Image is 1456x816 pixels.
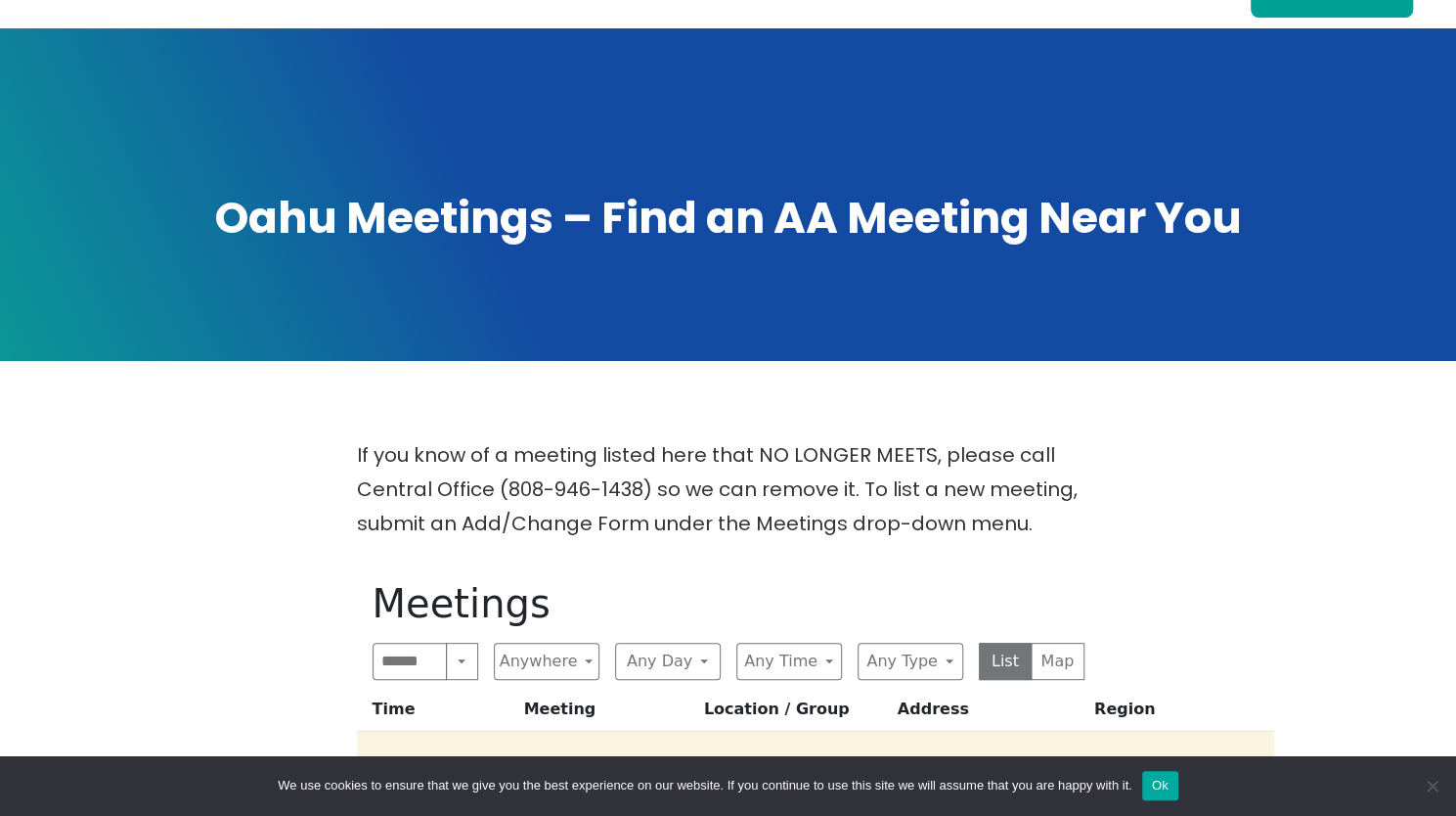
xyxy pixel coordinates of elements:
button: Search [446,643,477,680]
input: Search [373,643,448,680]
button: Any Type [858,643,963,680]
button: Any Time [736,643,842,680]
button: Map [1031,643,1084,680]
button: List [979,643,1033,680]
button: Anywhere [494,643,599,680]
th: Meeting [516,696,696,732]
th: Region [1086,696,1274,732]
th: Location / Group [696,696,890,732]
h1: Meetings [373,580,1084,627]
button: Ok [1142,771,1178,800]
button: Any Day [615,643,721,680]
th: Time [357,696,516,732]
h1: Oahu Meetings – Find an AA Meeting Near You [44,189,1413,249]
span: No [1422,776,1441,795]
span: We use cookies to ensure that we give you the best experience on our website. If you continue to ... [278,776,1131,795]
th: Address [890,696,1086,732]
button: 15 meetings in progress [365,740,1259,794]
p: If you know of a meeting listed here that NO LONGER MEETS, please call Central Office (808-946-14... [357,438,1100,541]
